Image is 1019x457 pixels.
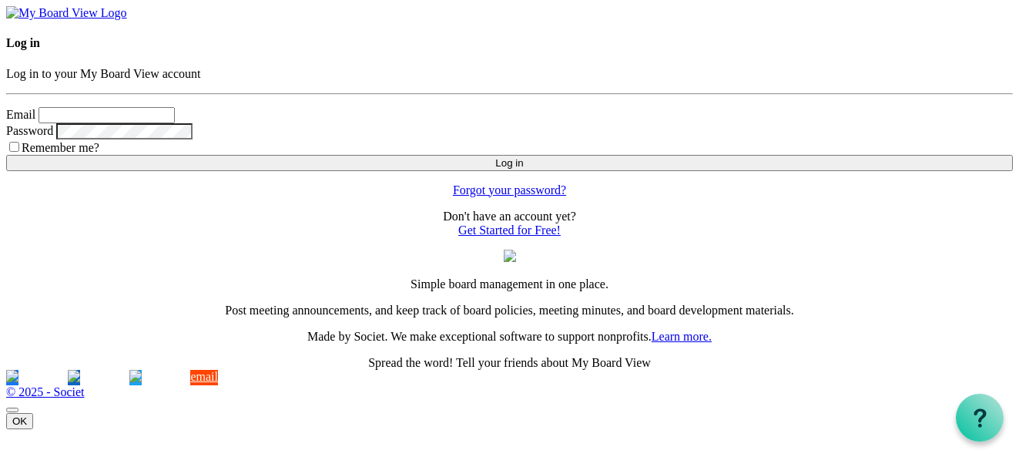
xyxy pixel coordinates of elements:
a: Learn more. [652,330,712,343]
a: email [190,370,218,385]
label: Email [6,108,35,121]
p: Post meeting announcements, and keep track of board policies, meeting minutes, and board developm... [6,304,1013,318]
div: Spread the word! Tell your friends about My Board View [6,356,1013,370]
img: my-board-view-societ(1).svg [504,250,516,262]
img: linkedin.svg [68,370,80,382]
label: Password [6,124,53,137]
h4: Log in [6,36,1013,50]
a: Forgot your password? [453,183,566,197]
img: My Board View Logo [6,6,127,20]
a: © 2025 - Societ [6,385,84,398]
img: facebook.svg [6,370,18,382]
p: Don't have an account yet? [6,210,1013,237]
button: OK [6,413,33,429]
p: Made by Societ. We make exceptional software to support nonprofits. [6,330,1013,344]
img: twitter.svg [129,370,142,382]
p: Log in to your My Board View account [6,67,1013,81]
a: Get Started for Free! [458,223,561,237]
button: Log in [6,155,1013,171]
span: email [190,370,218,383]
p: Simple board management in one place. [6,277,1013,291]
button: Close [6,408,18,412]
input: Remember me? [9,142,19,152]
label: Remember me? [6,141,99,154]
